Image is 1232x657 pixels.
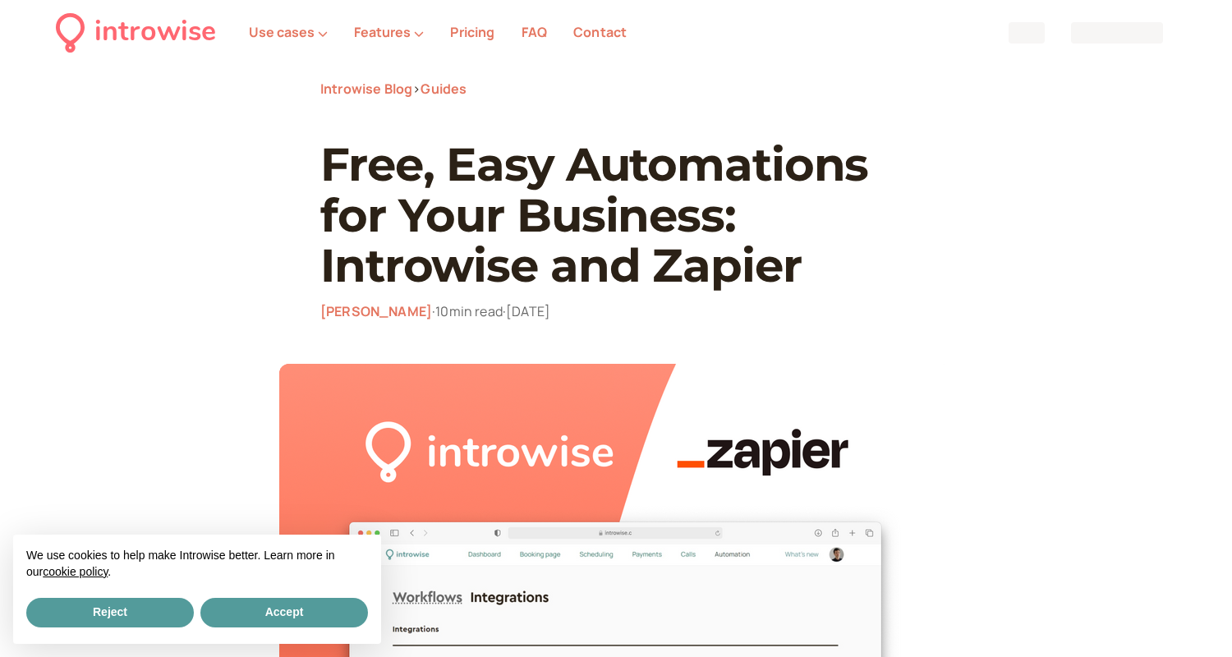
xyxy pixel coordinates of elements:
[522,23,547,41] a: FAQ
[573,23,627,41] a: Contact
[450,23,494,41] a: Pricing
[1009,22,1045,44] span: Loading...
[354,25,424,39] button: Features
[43,565,108,578] a: cookie policy
[94,10,216,55] div: introwise
[56,10,216,55] a: introwise
[421,80,467,98] a: Guides
[200,598,368,627] button: Accept
[435,302,506,320] span: 10 min read
[249,25,328,39] button: Use cases
[432,302,435,320] span: ·
[26,598,194,627] button: Reject
[320,140,912,292] h1: Free, Easy Automations for Your Business: Introwise and Zapier
[13,535,381,595] div: We use cookies to help make Introwise better. Learn more in our .
[1071,22,1163,44] span: Loading...
[506,302,550,320] time: [DATE]
[412,80,421,98] span: >
[320,80,412,98] a: Introwise Blog
[320,302,432,320] a: [PERSON_NAME]
[503,302,506,320] span: ·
